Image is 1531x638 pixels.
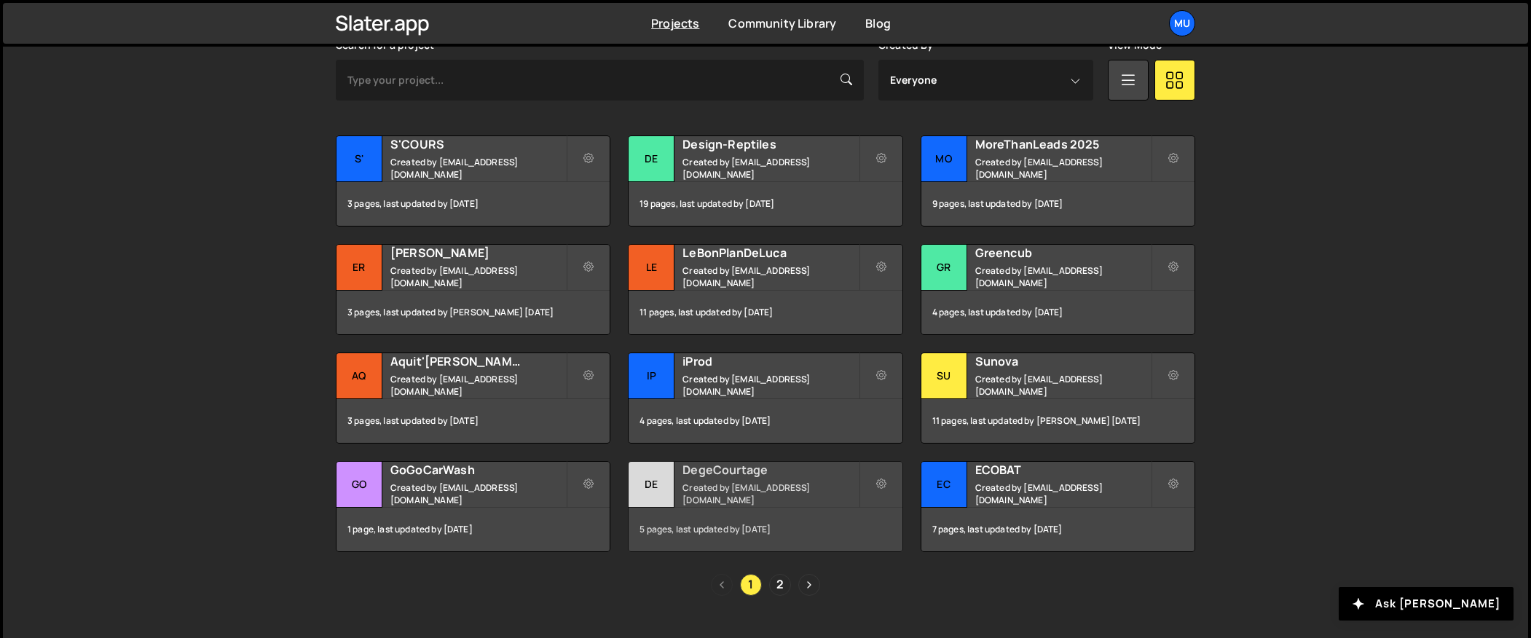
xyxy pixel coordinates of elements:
[390,353,566,369] h2: Aquit'[PERSON_NAME]
[769,574,791,596] a: Page 2
[336,60,864,101] input: Type your project...
[975,462,1151,478] h2: ECOBAT
[629,353,674,399] div: iP
[682,156,858,181] small: Created by [EMAIL_ADDRESS][DOMAIN_NAME]
[390,136,566,152] h2: S'COURS
[651,15,699,31] a: Projects
[921,291,1195,334] div: 4 pages, last updated by [DATE]
[629,508,902,551] div: 5 pages, last updated by [DATE]
[975,373,1151,398] small: Created by [EMAIL_ADDRESS][DOMAIN_NAME]
[628,353,902,444] a: iP iProd Created by [EMAIL_ADDRESS][DOMAIN_NAME] 4 pages, last updated by [DATE]
[629,462,674,508] div: De
[629,182,902,226] div: 19 pages, last updated by [DATE]
[1339,587,1514,621] button: Ask [PERSON_NAME]
[865,15,891,31] a: Blog
[975,136,1151,152] h2: MoreThanLeads 2025
[336,574,1195,596] div: Pagination
[682,245,858,261] h2: LeBonPlanDeLuca
[682,353,858,369] h2: iProd
[975,264,1151,289] small: Created by [EMAIL_ADDRESS][DOMAIN_NAME]
[390,264,566,289] small: Created by [EMAIL_ADDRESS][DOMAIN_NAME]
[975,156,1151,181] small: Created by [EMAIL_ADDRESS][DOMAIN_NAME]
[629,136,674,182] div: De
[336,136,382,182] div: S'
[390,156,566,181] small: Created by [EMAIL_ADDRESS][DOMAIN_NAME]
[629,399,902,443] div: 4 pages, last updated by [DATE]
[1169,10,1195,36] a: Mu
[336,291,610,334] div: 3 pages, last updated by [PERSON_NAME] [DATE]
[629,291,902,334] div: 11 pages, last updated by [DATE]
[628,244,902,335] a: Le LeBonPlanDeLuca Created by [EMAIL_ADDRESS][DOMAIN_NAME] 11 pages, last updated by [DATE]
[336,135,610,227] a: S' S'COURS Created by [EMAIL_ADDRESS][DOMAIN_NAME] 3 pages, last updated by [DATE]
[921,245,967,291] div: Gr
[921,353,1195,444] a: Su Sunova Created by [EMAIL_ADDRESS][DOMAIN_NAME] 11 pages, last updated by [PERSON_NAME] [DATE]
[336,244,610,335] a: Er [PERSON_NAME] Created by [EMAIL_ADDRESS][DOMAIN_NAME] 3 pages, last updated by [PERSON_NAME] [...
[390,373,566,398] small: Created by [EMAIL_ADDRESS][DOMAIN_NAME]
[682,264,858,289] small: Created by [EMAIL_ADDRESS][DOMAIN_NAME]
[336,353,382,399] div: Aq
[975,245,1151,261] h2: Greencub
[336,39,434,51] label: Search for a project
[628,135,902,227] a: De Design-Reptiles Created by [EMAIL_ADDRESS][DOMAIN_NAME] 19 pages, last updated by [DATE]
[921,462,967,508] div: EC
[336,399,610,443] div: 3 pages, last updated by [DATE]
[682,136,858,152] h2: Design-Reptiles
[921,399,1195,443] div: 11 pages, last updated by [PERSON_NAME] [DATE]
[921,353,967,399] div: Su
[390,462,566,478] h2: GoGoCarWash
[629,245,674,291] div: Le
[975,353,1151,369] h2: Sunova
[728,15,836,31] a: Community Library
[921,461,1195,552] a: EC ECOBAT Created by [EMAIL_ADDRESS][DOMAIN_NAME] 7 pages, last updated by [DATE]
[921,508,1195,551] div: 7 pages, last updated by [DATE]
[390,481,566,506] small: Created by [EMAIL_ADDRESS][DOMAIN_NAME]
[336,461,610,552] a: Go GoGoCarWash Created by [EMAIL_ADDRESS][DOMAIN_NAME] 1 page, last updated by [DATE]
[798,574,820,596] a: Next page
[1108,39,1162,51] label: View Mode
[975,481,1151,506] small: Created by [EMAIL_ADDRESS][DOMAIN_NAME]
[336,462,382,508] div: Go
[682,481,858,506] small: Created by [EMAIL_ADDRESS][DOMAIN_NAME]
[921,244,1195,335] a: Gr Greencub Created by [EMAIL_ADDRESS][DOMAIN_NAME] 4 pages, last updated by [DATE]
[628,461,902,552] a: De DegeCourtage Created by [EMAIL_ADDRESS][DOMAIN_NAME] 5 pages, last updated by [DATE]
[921,135,1195,227] a: Mo MoreThanLeads 2025 Created by [EMAIL_ADDRESS][DOMAIN_NAME] 9 pages, last updated by [DATE]
[921,136,967,182] div: Mo
[682,462,858,478] h2: DegeCourtage
[336,182,610,226] div: 3 pages, last updated by [DATE]
[921,182,1195,226] div: 9 pages, last updated by [DATE]
[878,39,934,51] label: Created By
[336,353,610,444] a: Aq Aquit'[PERSON_NAME] Created by [EMAIL_ADDRESS][DOMAIN_NAME] 3 pages, last updated by [DATE]
[336,245,382,291] div: Er
[390,245,566,261] h2: [PERSON_NAME]
[336,508,610,551] div: 1 page, last updated by [DATE]
[682,373,858,398] small: Created by [EMAIL_ADDRESS][DOMAIN_NAME]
